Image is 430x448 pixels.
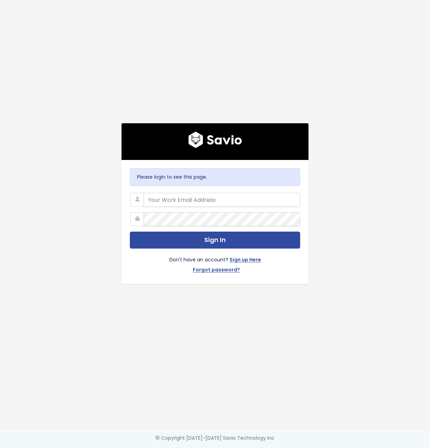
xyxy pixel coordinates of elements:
a: Forgot password? [193,266,240,276]
div: © Copyright [DATE]-[DATE] Savio Technology Inc [155,434,275,442]
input: Your Work Email Address [144,193,300,207]
img: logo600x187.a314fd40982d.png [188,132,242,148]
p: Please login to see this page. [137,173,293,181]
button: Sign In [130,232,300,249]
div: Don't have an account? [130,249,300,276]
a: Sign up Here [230,256,261,266]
